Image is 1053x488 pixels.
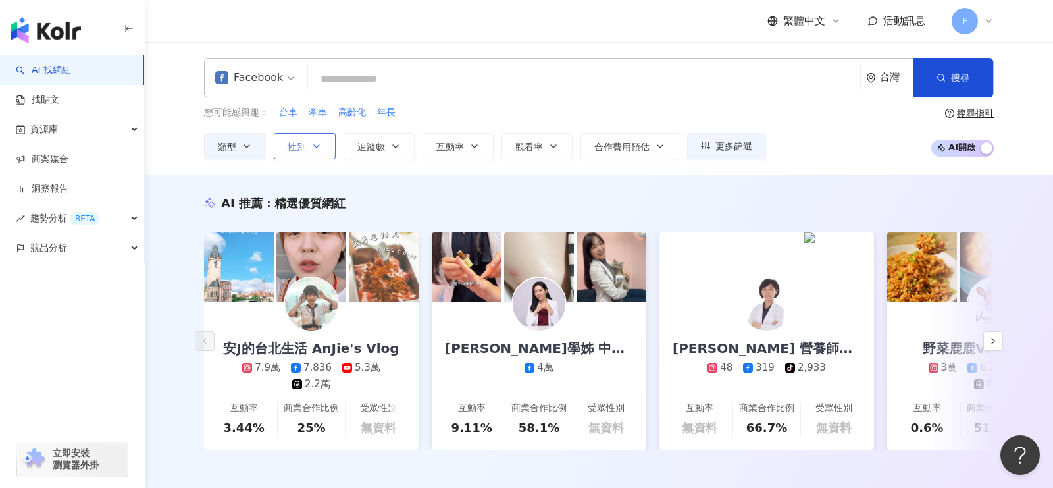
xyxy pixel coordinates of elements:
[659,232,729,302] img: post-image
[21,448,47,470] img: chrome extension
[284,402,339,415] div: 商業合作比例
[360,402,397,415] div: 受眾性別
[215,67,283,88] div: Facebook
[659,339,874,358] div: [PERSON_NAME] 營養師的未來秘密
[513,278,565,331] img: KOL Avatar
[987,377,1015,391] div: 8,984
[739,402,794,415] div: 商業合作比例
[349,232,419,302] img: post-image
[16,214,25,223] span: rise
[967,402,1022,415] div: 商業合作比例
[361,420,396,436] div: 無資料
[887,232,957,302] img: post-image
[913,402,941,415] div: 互動率
[309,106,327,119] span: 牽車
[230,402,258,415] div: 互動率
[221,195,346,211] div: AI 推薦 ：
[866,73,876,83] span: environment
[308,105,328,120] button: 牽車
[338,105,367,120] button: 高齡化
[279,106,297,119] span: 台車
[30,115,58,144] span: 資源庫
[70,212,100,225] div: BETA
[957,108,994,119] div: 搜尋指引
[16,94,59,107] a: 找貼文
[756,361,775,375] div: 319
[274,133,336,159] button: 性別
[974,420,1015,436] div: 51.7%
[798,361,826,375] div: 2,933
[594,142,650,152] span: 合作費用預估
[501,133,573,159] button: 觀看率
[285,278,338,331] img: KOL Avatar
[210,339,412,358] div: 安J的台北生活 AnJie's Vlog
[577,232,646,302] img: post-image
[951,72,969,83] span: 搜尋
[783,14,825,28] span: 繁體中文
[715,141,752,151] span: 更多篩選
[432,339,646,358] div: [PERSON_NAME]學姊 中醫皮膚科專科醫師
[11,17,81,43] img: logo
[720,361,732,375] div: 48
[344,133,415,159] button: 追蹤數
[883,14,925,27] span: 活動訊息
[659,302,874,450] a: [PERSON_NAME] 營養師的未來秘密483192,933互動率無資料商業合作比例66.7%受眾性別無資料
[1000,435,1040,475] iframe: Help Scout Beacon - Open
[682,420,717,436] div: 無資料
[515,142,543,152] span: 觀看率
[355,361,380,375] div: 5.3萬
[204,232,274,302] img: post-image
[423,133,494,159] button: 互動率
[16,153,68,166] a: 商案媒合
[740,278,793,331] img: KOL Avatar
[519,420,559,436] div: 58.1%
[303,361,332,375] div: 7,836
[276,232,346,302] img: post-image
[588,420,624,436] div: 無資料
[815,402,852,415] div: 受眾性別
[297,420,325,436] div: 25%
[288,142,306,152] span: 性別
[204,302,419,450] a: 安J的台北生活 AnJie's Vlog7.9萬7,8365.3萬2.2萬互動率3.44%商業合作比例25%受眾性別無資料
[880,72,913,83] div: 台灣
[962,14,967,28] span: F
[746,420,787,436] div: 66.7%
[458,402,486,415] div: 互動率
[53,447,99,471] span: 立即安裝 瀏覽器外掛
[432,302,646,450] a: [PERSON_NAME]學姊 中醫皮膚科專科醫師4萬互動率9.11%商業合作比例58.1%受眾性別無資料
[218,142,236,152] span: 類型
[223,420,264,436] div: 3.44%
[376,105,396,120] button: 年長
[941,361,958,375] div: 3萬
[432,232,501,302] img: post-image
[451,420,492,436] div: 9.11%
[16,64,71,77] a: searchAI 找網紅
[511,402,567,415] div: 商業合作比例
[913,58,993,97] button: 搜尋
[30,203,100,233] span: 趨勢分析
[980,361,1006,375] div: 6.2萬
[960,232,1029,302] img: post-image
[945,109,954,118] span: question-circle
[911,420,944,436] div: 0.6%
[588,402,625,415] div: 受眾性別
[686,402,713,415] div: 互動率
[732,232,802,302] img: post-image
[377,106,396,119] span: 年長
[436,142,464,152] span: 互動率
[305,377,330,391] div: 2.2萬
[687,133,766,159] button: 更多篩選
[30,233,67,263] span: 競品分析
[204,106,269,119] span: 您可能感興趣：
[204,133,266,159] button: 類型
[357,142,385,152] span: 追蹤數
[504,232,574,302] img: post-image
[17,441,128,477] a: chrome extension立即安裝 瀏覽器外掛
[968,278,1021,331] img: KOL Avatar
[804,232,874,302] img: post-image
[255,361,280,375] div: 7.9萬
[580,133,679,159] button: 合作費用預估
[16,182,68,196] a: 洞察報告
[338,106,366,119] span: 高齡化
[278,105,298,120] button: 台車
